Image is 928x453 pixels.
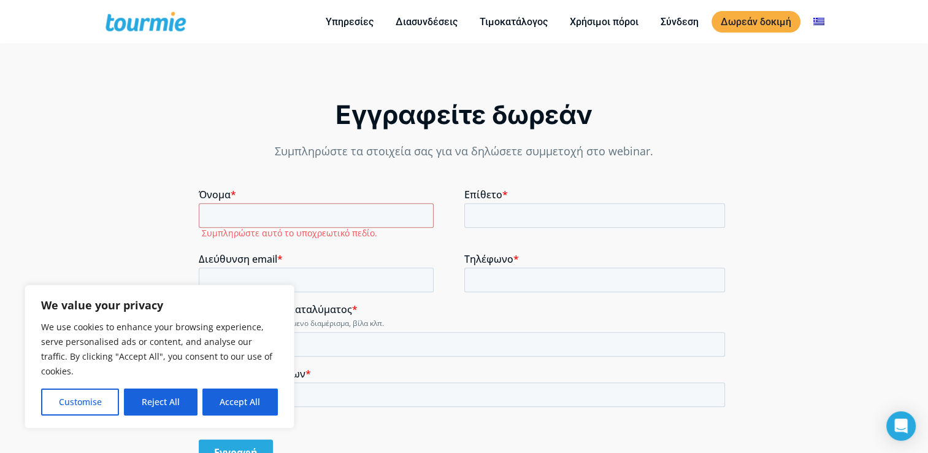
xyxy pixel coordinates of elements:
[651,14,708,29] a: Σύνδεση
[386,14,467,29] a: Διασυνδέσεις
[202,389,278,416] button: Accept All
[41,389,119,416] button: Customise
[266,64,315,77] span: Τηλέφωνο
[41,320,278,379] p: We use cookies to enhance your browsing experience, serve personalised ads or content, and analys...
[470,14,557,29] a: Τιμοκατάλογος
[711,11,800,33] a: Δωρεάν δοκιμή
[316,14,383,29] a: Υπηρεσίες
[199,143,730,160] p: Συμπληρώστε τα στοιχεία σας για να δηλώσετε συμμετοχή στο webinar.
[41,298,278,312] p: We value your privacy
[561,14,648,29] a: Χρήσιμοι πόροι
[124,389,197,416] button: Reject All
[199,98,730,131] div: Εγγραφείτε δωρεάν
[886,411,916,441] div: Open Intercom Messenger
